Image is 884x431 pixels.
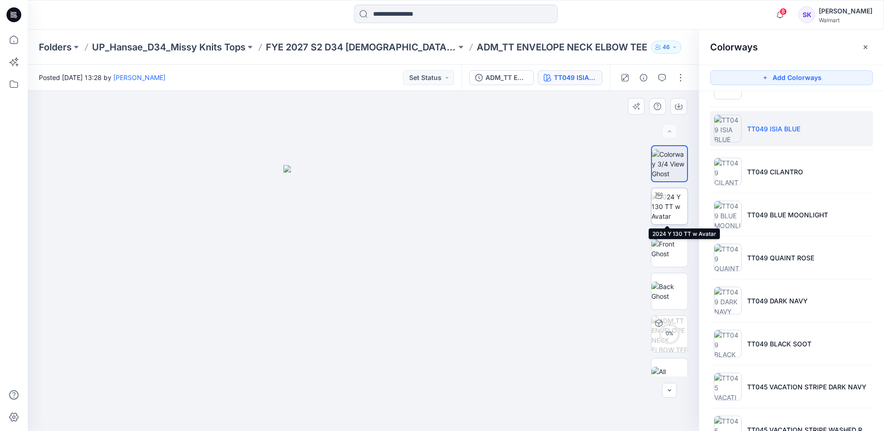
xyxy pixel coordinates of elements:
button: TT049 ISIA BLUE [538,70,602,85]
a: [PERSON_NAME] [113,74,166,81]
p: TT049 DARK NAVY [747,296,808,306]
span: 8 [780,8,787,15]
a: FYE 2027 S2 D34 [DEMOGRAPHIC_DATA] Tops - Hansae [266,41,456,54]
img: TT049 CILANTRO [714,158,742,185]
div: 0 % [658,330,681,338]
p: TT049 ISIA BLUE [747,124,800,134]
img: ADM_TT ENVELOPE NECK ELBOW TEE TT049 ISIA BLUE [651,316,688,352]
img: Front Ghost [651,239,688,259]
p: TT045 VACATION STRIPE DARK NAVY [747,382,866,392]
img: TT045 VACATION STRIPE DARK NAVY [714,373,742,400]
img: Back Ghost [651,282,688,301]
img: TT049 BLACK SOOT [714,330,742,357]
div: [PERSON_NAME] [819,6,872,17]
a: UP_Hansae_D34_Missy Knits Tops [92,41,246,54]
button: Details [636,70,651,85]
img: TT049 ISIA BLUE [714,115,742,142]
div: Walmart [819,17,872,24]
span: Posted [DATE] 13:28 by [39,73,166,82]
button: ADM_TT ENVELOPE NECK ELBOW TEE [469,70,534,85]
button: 46 [651,41,681,54]
p: ADM_TT ENVELOPE NECK ELBOW TEE [477,41,647,54]
img: TT049 DARK NAVY [714,287,742,314]
img: Colorway 3/4 View Ghost [652,149,687,179]
img: TT049 BLUE MOONLIGHT [714,201,742,228]
div: SK [798,6,815,23]
p: 46 [663,42,670,52]
p: TT049 BLUE MOONLIGHT [747,210,828,220]
img: eyJhbGciOiJIUzI1NiIsImtpZCI6IjAiLCJzbHQiOiJzZXMiLCJ0eXAiOiJKV1QifQ.eyJkYXRhIjp7InR5cGUiOiJzdG9yYW... [283,165,443,431]
h2: Colorways [710,42,758,53]
p: TT049 BLACK SOOT [747,339,811,349]
div: TT049 ISIA BLUE [554,73,596,83]
img: TT049 QUAINT ROSE [714,244,742,271]
button: Add Colorways [710,70,873,85]
img: 2024 Y 130 TT w Avatar [651,192,688,221]
div: ADM_TT ENVELOPE NECK ELBOW TEE [485,73,528,83]
p: TT049 QUAINT ROSE [747,253,814,263]
img: All colorways [651,367,688,386]
a: Folders [39,41,72,54]
p: TT049 CILANTRO [747,167,803,177]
